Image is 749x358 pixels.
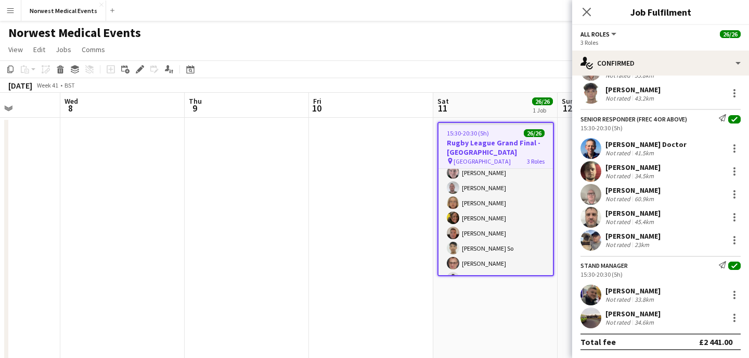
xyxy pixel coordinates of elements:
span: 26/26 [532,97,553,105]
span: 3 Roles [527,157,545,165]
div: Not rated [605,149,632,157]
div: [PERSON_NAME] Doctor [605,140,687,149]
span: Comms [82,45,105,54]
div: Confirmed [572,51,749,76]
div: Not rated [605,318,632,326]
span: Wed [64,96,78,106]
div: 23km [632,241,651,249]
span: 26/26 [524,129,545,137]
span: [GEOGRAPHIC_DATA] [454,157,511,165]
div: 34.5km [632,172,656,180]
div: 3 Roles [580,39,741,46]
span: All roles [580,30,610,38]
div: 1 Job [533,106,552,114]
div: Not rated [605,71,632,79]
span: 10 [312,102,321,114]
span: Edit [33,45,45,54]
span: 26/26 [720,30,741,38]
div: 34.6km [632,318,656,326]
div: [PERSON_NAME] [605,85,661,94]
div: BST [64,81,75,89]
div: 15:30-20:30 (5h) [580,270,741,278]
div: 45.4km [632,218,656,226]
a: Jobs [51,43,75,56]
span: Fri [313,96,321,106]
div: 33.8km [632,295,656,303]
div: [PERSON_NAME] [605,163,661,172]
div: [PERSON_NAME] [605,231,661,241]
div: Not rated [605,172,632,180]
span: 8 [63,102,78,114]
span: 15:30-20:30 (5h) [447,129,489,137]
span: Week 41 [34,81,60,89]
h3: Rugby League Grand Final - [GEOGRAPHIC_DATA] [438,138,553,157]
div: [DATE] [8,80,32,91]
a: Edit [29,43,49,56]
div: Not rated [605,241,632,249]
div: [PERSON_NAME] [605,286,661,295]
span: 11 [436,102,449,114]
div: Senior Responder (FREC 4 or Above) [580,115,687,123]
span: Jobs [56,45,71,54]
div: 15:30-20:30 (5h) [580,124,741,132]
div: Not rated [605,218,632,226]
div: Not rated [605,295,632,303]
div: [PERSON_NAME] [605,186,661,195]
div: 55.8km [632,71,656,79]
button: All roles [580,30,618,38]
h1: Norwest Medical Events [8,25,141,41]
span: View [8,45,23,54]
div: [PERSON_NAME] [605,309,661,318]
span: 12 [560,102,574,114]
div: £2 441.00 [699,337,732,347]
span: Sat [437,96,449,106]
div: Not rated [605,195,632,203]
h3: Job Fulfilment [572,5,749,19]
div: 60.9km [632,195,656,203]
span: 9 [187,102,202,114]
span: Sun [562,96,574,106]
div: Stand Manager [580,262,628,269]
div: 43.2km [632,94,656,102]
span: Thu [189,96,202,106]
div: 41.5km [632,149,656,157]
button: Norwest Medical Events [21,1,106,21]
app-job-card: 15:30-20:30 (5h)26/26Rugby League Grand Final - [GEOGRAPHIC_DATA] [GEOGRAPHIC_DATA]3 Roles[PERSON... [437,122,554,276]
div: Not rated [605,94,632,102]
div: Total fee [580,337,616,347]
div: [PERSON_NAME] [605,208,661,218]
a: Comms [78,43,109,56]
a: View [4,43,27,56]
